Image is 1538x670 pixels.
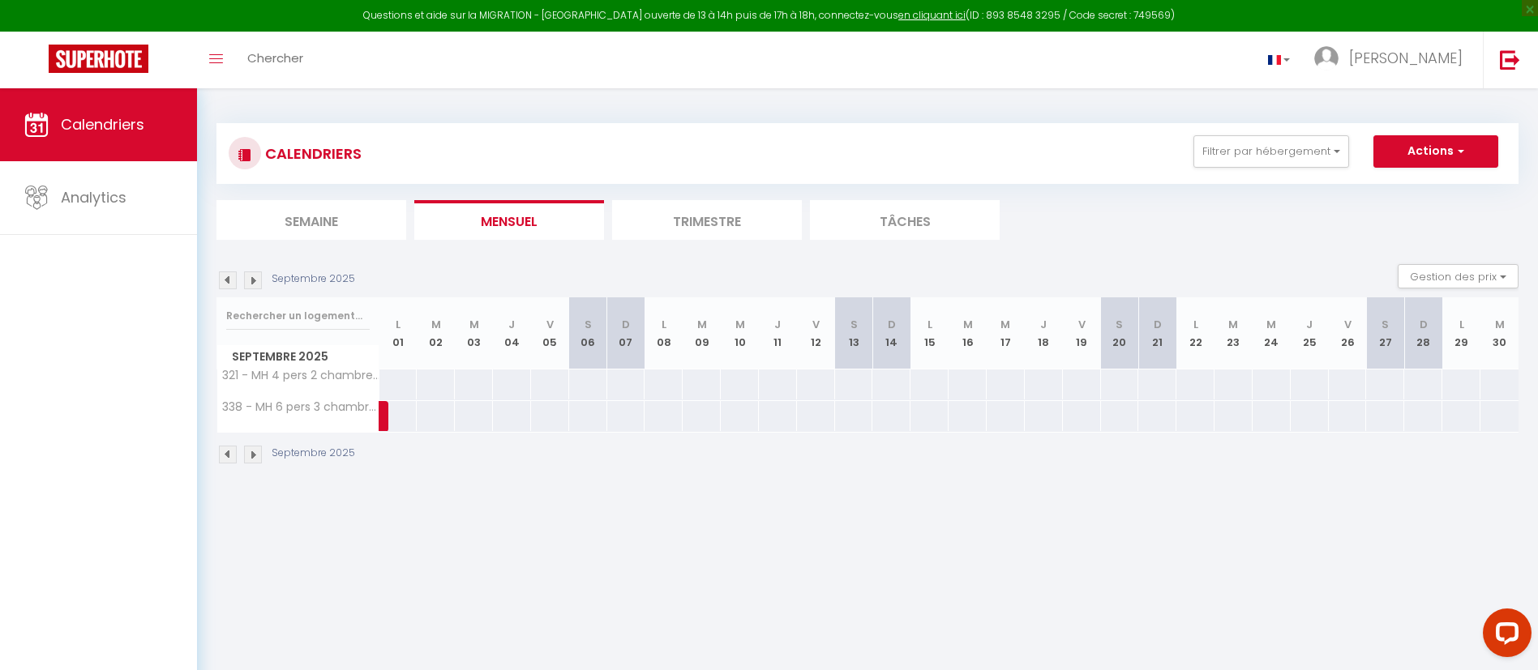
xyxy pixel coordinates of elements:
[735,317,745,332] abbr: M
[1063,297,1101,369] th: 19
[272,271,355,287] p: Septembre 2025
[1314,46,1339,70] img: ...
[1040,317,1047,332] abbr: J
[585,317,592,332] abbr: S
[1101,297,1139,369] th: 20
[1420,317,1428,332] abbr: D
[1373,135,1498,168] button: Actions
[888,317,896,332] abbr: D
[872,297,910,369] th: 14
[531,297,569,369] th: 05
[1154,317,1162,332] abbr: D
[61,187,126,207] span: Analytics
[1193,135,1349,168] button: Filtrer par hébergement
[607,297,645,369] th: 07
[797,297,835,369] th: 12
[1398,264,1519,288] button: Gestion des prix
[910,297,949,369] th: 15
[1329,297,1367,369] th: 26
[1025,297,1063,369] th: 18
[1459,317,1464,332] abbr: L
[235,32,315,88] a: Chercher
[508,317,515,332] abbr: J
[812,317,820,332] abbr: V
[1306,317,1313,332] abbr: J
[949,297,987,369] th: 16
[721,297,759,369] th: 10
[247,49,303,66] span: Chercher
[835,297,873,369] th: 13
[272,446,355,461] p: Septembre 2025
[493,297,531,369] th: 04
[61,114,144,134] span: Calendriers
[928,317,932,332] abbr: L
[216,200,406,240] li: Semaine
[396,317,401,332] abbr: L
[1495,317,1505,332] abbr: M
[1000,317,1010,332] abbr: M
[1366,297,1404,369] th: 27
[1344,317,1352,332] abbr: V
[1382,317,1389,332] abbr: S
[1302,32,1483,88] a: ... [PERSON_NAME]
[414,200,604,240] li: Mensuel
[1500,49,1520,70] img: logout
[850,317,858,332] abbr: S
[217,345,379,369] span: Septembre 2025
[1215,297,1253,369] th: 23
[431,317,441,332] abbr: M
[683,297,721,369] th: 09
[987,297,1025,369] th: 17
[1442,297,1480,369] th: 29
[417,297,455,369] th: 02
[1291,297,1329,369] th: 25
[898,8,966,22] a: en cliquant ici
[220,401,382,413] span: 338 - MH 6 pers 3 chambres bord étang au calme
[1253,297,1291,369] th: 24
[774,317,781,332] abbr: J
[1228,317,1238,332] abbr: M
[469,317,479,332] abbr: M
[220,369,382,382] span: 321 - MH 4 pers 2 chambres bord étang au calme
[1480,297,1519,369] th: 30
[546,317,554,332] abbr: V
[1078,317,1086,332] abbr: V
[645,297,683,369] th: 08
[226,301,370,331] input: Rechercher un logement...
[261,135,362,172] h3: CALENDRIERS
[963,317,973,332] abbr: M
[622,317,630,332] abbr: D
[1138,297,1176,369] th: 21
[379,297,418,369] th: 01
[49,45,148,73] img: Super Booking
[1349,48,1463,68] span: [PERSON_NAME]
[697,317,707,332] abbr: M
[455,297,493,369] th: 03
[662,317,666,332] abbr: L
[810,200,1000,240] li: Tâches
[1404,297,1442,369] th: 28
[1470,602,1538,670] iframe: LiveChat chat widget
[1193,317,1198,332] abbr: L
[1116,317,1123,332] abbr: S
[1176,297,1215,369] th: 22
[1266,317,1276,332] abbr: M
[612,200,802,240] li: Trimestre
[569,297,607,369] th: 06
[759,297,797,369] th: 11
